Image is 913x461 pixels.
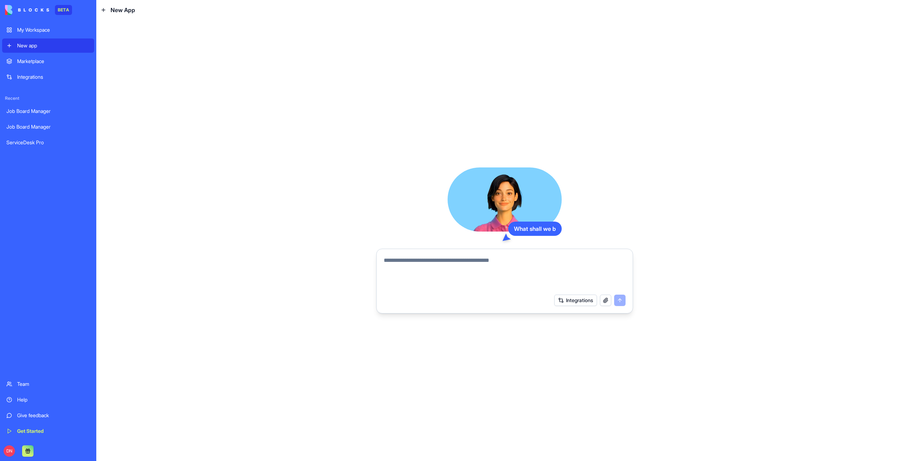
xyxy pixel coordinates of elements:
a: Help [2,393,94,407]
div: Integrations [17,73,90,81]
a: Integrations [2,70,94,84]
a: My Workspace [2,23,94,37]
a: Job Board Manager [2,120,94,134]
div: What shall we b [508,222,562,236]
div: Job Board Manager [6,123,90,130]
a: Marketplace [2,54,94,68]
a: Give feedback [2,408,94,423]
div: Help [17,396,90,403]
button: Integrations [554,295,597,306]
span: New App [111,6,135,14]
div: Get Started [17,428,90,435]
a: BETA [5,5,72,15]
a: Job Board Manager [2,104,94,118]
a: ServiceDesk Pro [2,135,94,150]
div: ServiceDesk Pro [6,139,90,146]
a: Get Started [2,424,94,438]
a: New app [2,38,94,53]
div: Marketplace [17,58,90,65]
div: My Workspace [17,26,90,33]
a: Team [2,377,94,391]
span: Recent [2,95,94,101]
div: Job Board Manager [6,108,90,115]
div: Give feedback [17,412,90,419]
img: logo [5,5,49,15]
div: BETA [55,5,72,15]
div: New app [17,42,90,49]
span: DN [4,445,15,457]
div: Team [17,380,90,388]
